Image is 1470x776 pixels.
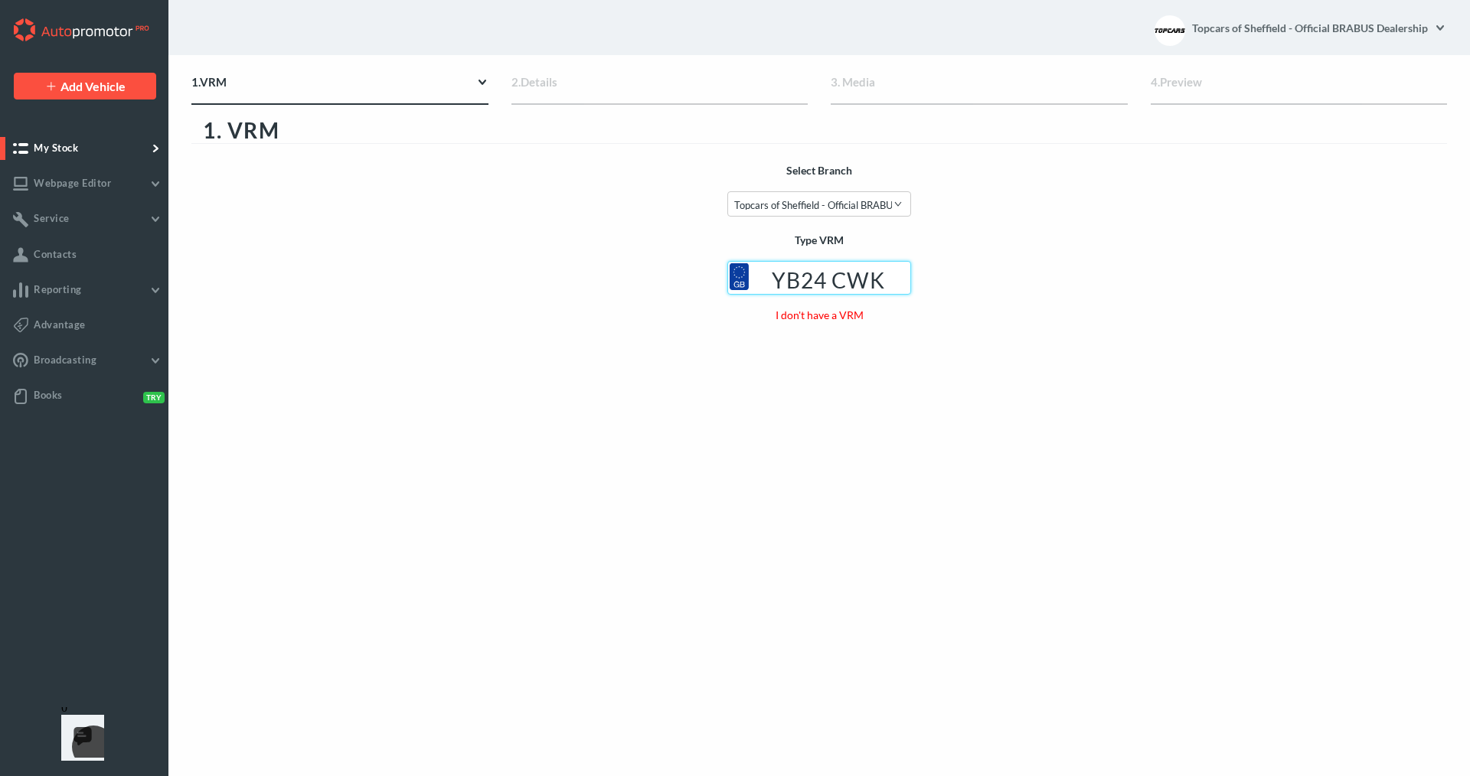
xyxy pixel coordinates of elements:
span: Media [842,75,875,89]
span: Reporting [34,283,82,295]
span: Select Branch [786,164,852,177]
button: Try [140,390,162,403]
span: Service [34,212,70,224]
span: Contacts [34,248,77,260]
span: Books [34,389,63,401]
span: 2. [511,75,521,89]
span: Add Vehicle [60,79,126,93]
span: Broadcasting [34,354,96,366]
span: Try [143,392,165,403]
a: Topcars of Sheffield - Official BRABUS Dealership [1191,12,1447,43]
span: Type VRM [795,233,844,246]
div: Preview [1151,73,1448,105]
span: Webpage Editor [34,177,111,189]
span: 1. [191,75,200,89]
iframe: Front Chat [53,707,119,773]
div: Details [511,73,808,105]
div: VRM [191,73,488,105]
span: Advantage [34,318,86,331]
span: My Stock [34,142,78,154]
span: 4. [1151,75,1160,89]
span: 3. [831,75,840,89]
a: Add Vehicle [14,73,156,99]
a: I don't have a VRM [776,308,864,321]
div: 1. VRM [191,105,1447,143]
